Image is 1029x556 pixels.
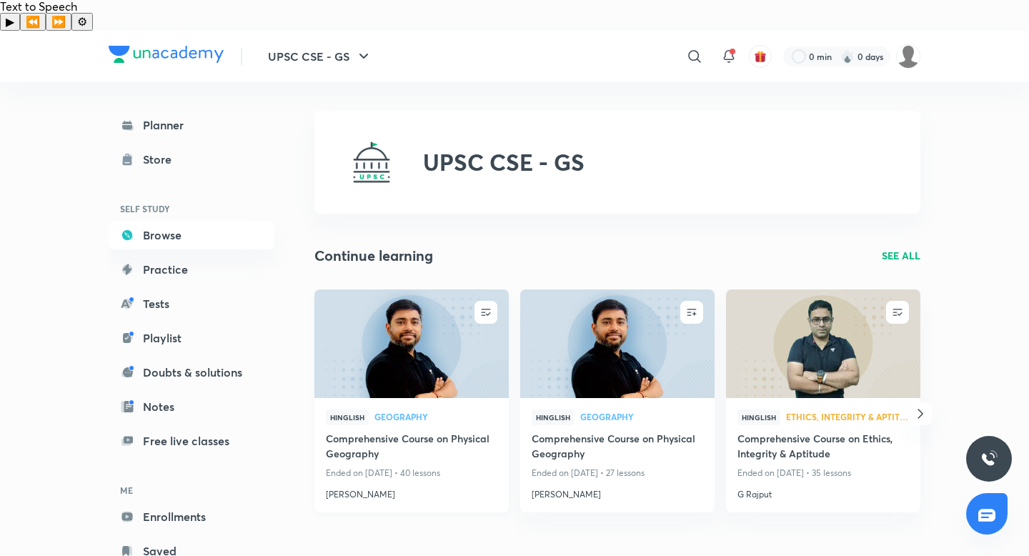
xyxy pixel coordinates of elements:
p: Ended on [DATE] • 40 lessons [326,464,497,482]
h6: ME [109,478,274,502]
img: Company Logo [109,46,224,63]
button: Forward [46,13,71,30]
img: new-thumbnail [724,288,922,399]
a: Planner [109,111,274,139]
a: G Rajput [737,482,909,501]
a: Tests [109,289,274,318]
a: new-thumbnail [314,289,509,398]
a: Comprehensive Course on Ethics, Integrity & Aptitude [737,431,909,464]
a: new-thumbnail [520,289,715,398]
span: Hinglish [532,409,575,425]
a: Geography [580,412,703,422]
a: Comprehensive Course on Physical Geography [532,431,703,464]
a: Notes [109,392,274,421]
img: ttu [980,450,998,467]
a: [PERSON_NAME] [532,482,703,501]
a: Browse [109,221,274,249]
span: Hinglish [737,409,780,425]
a: Ethics, Integrity & Aptitude [786,412,909,422]
a: new-thumbnail [726,289,920,398]
span: Geography [580,412,703,421]
img: UPSC CSE - GS [349,139,394,185]
button: Previous [20,13,46,30]
h2: Continue learning [314,245,433,267]
a: Playlist [109,324,274,352]
h2: UPSC CSE - GS [423,149,585,176]
h6: SELF STUDY [109,197,274,221]
button: UPSC CSE - GS [259,42,381,71]
img: new-thumbnail [312,288,510,399]
img: ASHUTOSH [896,44,920,69]
a: Company Logo [109,46,224,66]
img: streak [840,49,855,64]
button: Settings [71,13,93,30]
a: Store [109,145,274,174]
a: Free live classes [109,427,274,455]
span: Ethics, Integrity & Aptitude [786,412,909,421]
a: Practice [109,255,274,284]
div: Store [143,151,180,168]
img: avatar [754,50,767,63]
button: avatar [749,45,772,68]
a: Enrollments [109,502,274,531]
a: Comprehensive Course on Physical Geography [326,431,497,464]
a: SEE ALL [882,248,920,263]
img: new-thumbnail [518,288,716,399]
a: [PERSON_NAME] [326,482,497,501]
span: Hinglish [326,409,369,425]
p: Ended on [DATE] • 27 lessons [532,464,703,482]
a: Doubts & solutions [109,358,274,387]
a: Geography [374,412,497,422]
p: Ended on [DATE] • 35 lessons [737,464,909,482]
span: Geography [374,412,497,421]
